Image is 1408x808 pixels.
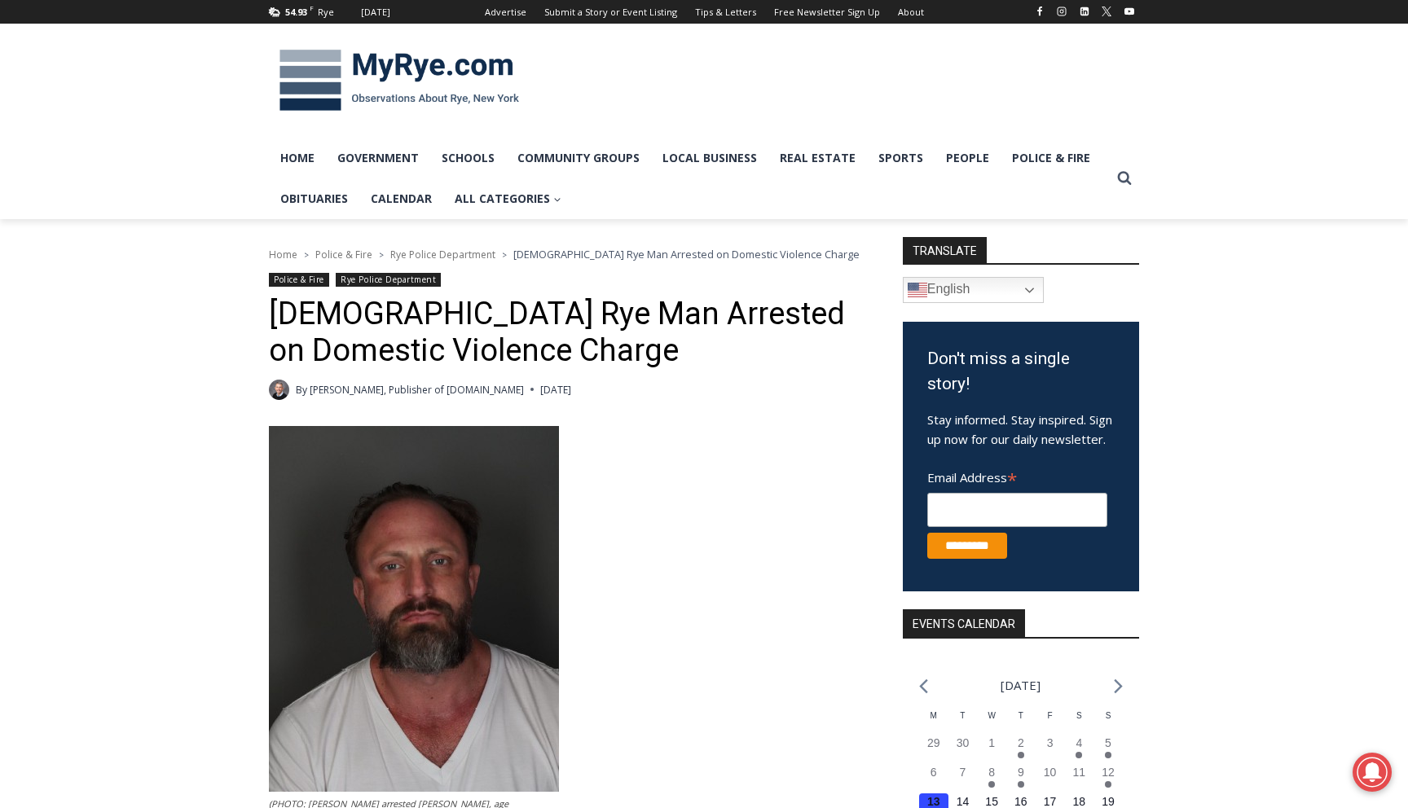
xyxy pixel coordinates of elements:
div: Thursday [1006,709,1036,735]
a: Local Business [651,138,768,178]
span: [DEMOGRAPHIC_DATA] Rye Man Arrested on Domestic Violence Charge [513,247,860,261]
em: Has events [1018,752,1024,758]
time: 18 [1073,795,1086,808]
a: All Categories [443,178,573,219]
a: Police & Fire [315,248,372,261]
time: 1 [988,736,995,749]
time: [DATE] [540,382,571,397]
time: 7 [960,766,966,779]
a: Next month [1114,678,1123,694]
a: Facebook [1030,2,1049,21]
button: 7 [948,764,978,793]
a: Rye Police Department [336,273,441,287]
div: Tuesday [948,709,978,735]
a: Police & Fire [1001,138,1102,178]
em: Has events [988,781,995,788]
a: Calendar [359,178,443,219]
time: 29 [927,736,940,749]
time: 8 [988,766,995,779]
time: 12 [1102,766,1115,779]
time: 19 [1102,795,1115,808]
button: 8 Has events [977,764,1006,793]
em: Has events [1018,781,1024,788]
a: Sports [867,138,935,178]
span: By [296,382,307,397]
time: 2 [1018,736,1024,749]
div: Saturday [1064,709,1093,735]
span: All Categories [455,190,561,208]
time: 10 [1044,766,1057,779]
time: 17 [1044,795,1057,808]
button: 9 Has events [1006,764,1036,793]
nav: Primary Navigation [269,138,1110,220]
span: T [960,711,965,720]
button: 6 [919,764,948,793]
a: YouTube [1120,2,1139,21]
span: F [1048,711,1053,720]
time: 3 [1047,736,1054,749]
button: 10 [1036,764,1065,793]
div: [DATE] [361,5,390,20]
img: (PHOTO: Rye PD arrested Michael P. O’Connell, age 42 of Rye, NY, on a domestic violence charge on... [269,426,559,792]
a: Real Estate [768,138,867,178]
a: English [903,277,1044,303]
a: Rye Police Department [390,248,495,261]
h3: Don't miss a single story! [927,346,1115,397]
time: 9 [1018,766,1024,779]
span: > [304,249,309,261]
button: 1 [977,735,1006,764]
button: 2 Has events [1006,735,1036,764]
a: Government [326,138,430,178]
span: T [1019,711,1023,720]
a: Instagram [1052,2,1071,21]
div: Friday [1036,709,1065,735]
a: Community Groups [506,138,651,178]
h2: Events Calendar [903,609,1025,637]
a: [PERSON_NAME], Publisher of [DOMAIN_NAME] [310,383,524,397]
strong: TRANSLATE [903,237,987,263]
em: Has events [1105,752,1111,758]
li: [DATE] [1001,674,1041,696]
button: 4 Has events [1064,735,1093,764]
a: Police & Fire [269,273,329,287]
a: People [935,138,1001,178]
img: en [908,280,927,300]
time: 13 [927,795,940,808]
span: > [502,249,507,261]
time: 4 [1076,736,1082,749]
time: 11 [1073,766,1086,779]
a: X [1097,2,1116,21]
button: View Search Form [1110,164,1139,193]
a: Schools [430,138,506,178]
a: Home [269,248,297,261]
div: Sunday [1093,709,1123,735]
time: 15 [985,795,998,808]
time: 16 [1014,795,1027,808]
label: Email Address [927,461,1107,490]
time: 6 [931,766,937,779]
time: 30 [957,736,970,749]
em: Has events [1105,781,1111,788]
img: MyRye.com [269,38,530,123]
button: 30 [948,735,978,764]
span: F [310,3,314,12]
a: Previous month [919,678,928,694]
a: Author image [269,380,289,400]
button: 12 Has events [1093,764,1123,793]
div: Monday [919,709,948,735]
nav: Breadcrumbs [269,246,860,262]
span: W [988,711,995,720]
time: 14 [957,795,970,808]
a: Home [269,138,326,178]
button: 11 [1064,764,1093,793]
span: M [931,711,937,720]
button: 3 [1036,735,1065,764]
div: Rye [318,5,334,20]
span: > [379,249,384,261]
div: Wednesday [977,709,1006,735]
h1: [DEMOGRAPHIC_DATA] Rye Man Arrested on Domestic Violence Charge [269,296,860,370]
time: 5 [1105,736,1111,749]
